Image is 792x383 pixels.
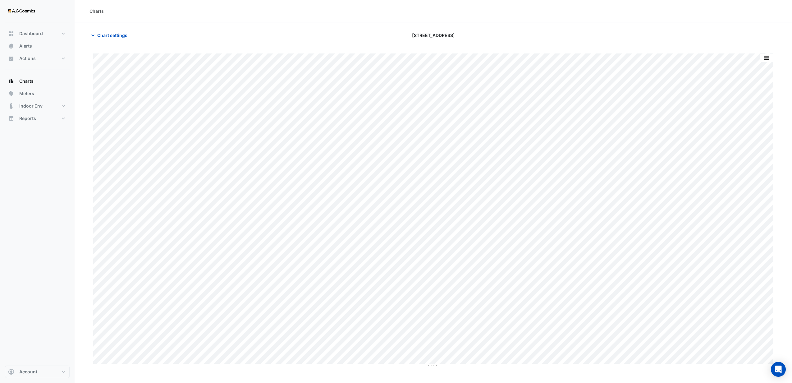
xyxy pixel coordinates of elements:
app-icon: Dashboard [8,30,14,37]
button: Account [5,366,70,378]
app-icon: Actions [8,55,14,62]
button: Indoor Env [5,100,70,112]
button: Meters [5,87,70,100]
div: Charts [89,8,104,14]
app-icon: Meters [8,90,14,97]
span: Account [19,369,37,375]
span: Alerts [19,43,32,49]
button: More Options [760,54,773,62]
app-icon: Alerts [8,43,14,49]
app-icon: Reports [8,115,14,122]
span: Charts [19,78,34,84]
app-icon: Charts [8,78,14,84]
div: Open Intercom Messenger [771,362,786,377]
span: Actions [19,55,36,62]
span: [STREET_ADDRESS] [412,32,455,39]
img: Company Logo [7,5,35,17]
span: Indoor Env [19,103,43,109]
button: Reports [5,112,70,125]
button: Charts [5,75,70,87]
span: Chart settings [97,32,127,39]
span: Reports [19,115,36,122]
span: Meters [19,90,34,97]
app-icon: Indoor Env [8,103,14,109]
button: Dashboard [5,27,70,40]
button: Chart settings [89,30,131,41]
button: Actions [5,52,70,65]
button: Alerts [5,40,70,52]
span: Dashboard [19,30,43,37]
